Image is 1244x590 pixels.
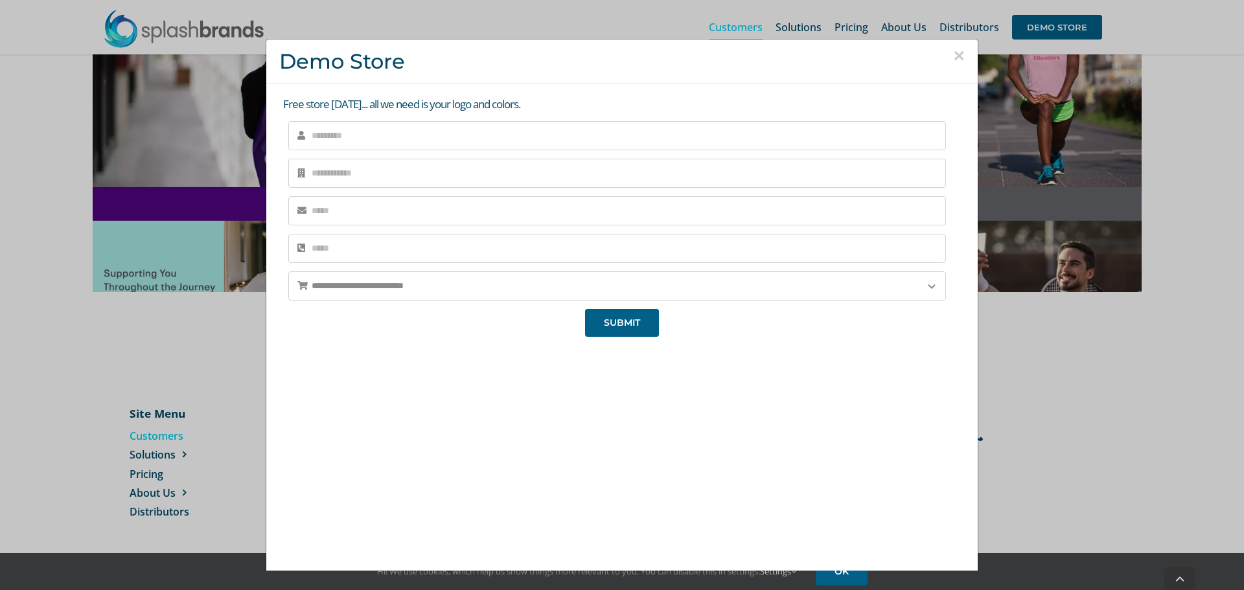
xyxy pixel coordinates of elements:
span: SUBMIT [604,317,640,328]
iframe: SplashBrands Demo Store Overview [409,346,835,586]
button: SUBMIT [585,309,659,337]
h3: Demo Store [279,49,965,73]
p: Free store [DATE]... all we need is your logo and colors. [283,96,965,113]
button: Close [953,46,965,65]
